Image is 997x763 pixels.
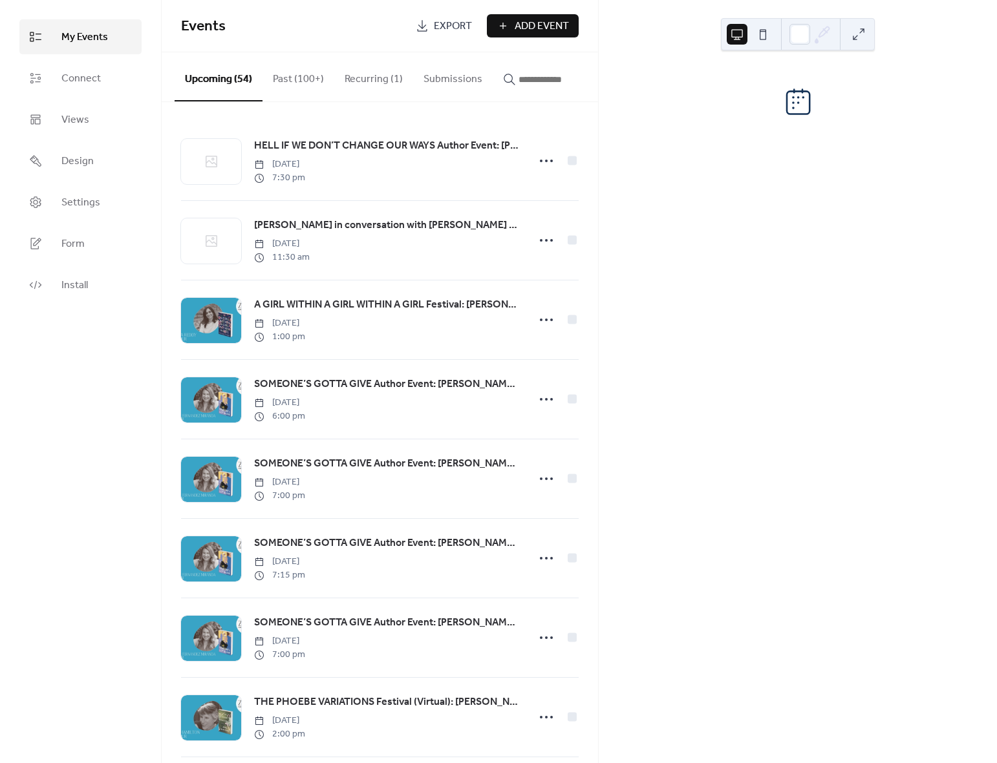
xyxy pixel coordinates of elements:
[61,236,85,252] span: Form
[175,52,263,101] button: Upcoming (54)
[254,727,305,741] span: 2:00 pm
[254,614,520,631] a: SOMEONE’S GOTTA GIVE Author Event: [PERSON_NAME] [PERSON_NAME] at Books and Books ([GEOGRAPHIC_DA...
[254,251,310,264] span: 11:30 am
[181,12,226,41] span: Events
[61,154,94,169] span: Design
[254,376,520,393] a: SOMEONE’S GOTTA GIVE Author Event: [PERSON_NAME] [PERSON_NAME] at [GEOGRAPHIC_DATA]
[254,648,305,662] span: 7:00 pm
[254,138,520,154] a: HELL IF WE DON’T CHANGE OUR WAYS Author Event: [PERSON_NAME] Writers Series at the [GEOGRAPHIC_DATA]
[254,456,520,472] span: SOMEONE’S GOTTA GIVE Author Event: [PERSON_NAME] [PERSON_NAME] at Wonderland Books in Conversatio...
[254,171,305,185] span: 7:30 pm
[61,71,101,87] span: Connect
[19,19,142,54] a: My Events
[406,14,482,37] a: Export
[254,569,305,582] span: 7:15 pm
[19,102,142,137] a: Views
[254,476,305,489] span: [DATE]
[254,158,305,171] span: [DATE]
[19,267,142,302] a: Install
[254,218,520,233] span: [PERSON_NAME] in conversation with [PERSON_NAME] at the [GEOGRAPHIC_DATA][PERSON_NAME]
[254,217,520,234] a: [PERSON_NAME] in conversation with [PERSON_NAME] at the [GEOGRAPHIC_DATA][PERSON_NAME]
[254,536,520,551] span: SOMEONE’S GOTTA GIVE Author Event: [PERSON_NAME] [PERSON_NAME] at [US_STATE][GEOGRAPHIC_DATA] Boo...
[487,14,579,37] button: Add Event
[254,489,305,503] span: 7:00 pm
[254,237,310,251] span: [DATE]
[61,195,100,211] span: Settings
[19,185,142,220] a: Settings
[61,278,88,293] span: Install
[61,30,108,45] span: My Events
[263,52,334,100] button: Past (100+)
[254,330,305,344] span: 1:00 pm
[254,297,520,313] a: A GIRL WITHIN A GIRL WITHIN A GIRL Festival: [PERSON_NAME] at the [US_STATE] Humanities Literary ...
[254,695,520,710] span: THE PHOEBE VARIATIONS Festival (Virtual): [PERSON_NAME] at the San Diego Writers Festival
[254,297,520,313] span: A GIRL WITHIN A GIRL WITHIN A GIRL Festival: [PERSON_NAME] at the [US_STATE] Humanities Literary ...
[61,112,89,128] span: Views
[254,615,520,631] span: SOMEONE’S GOTTA GIVE Author Event: [PERSON_NAME] [PERSON_NAME] at Books and Books ([GEOGRAPHIC_DA...
[254,714,305,727] span: [DATE]
[19,226,142,261] a: Form
[254,535,520,552] a: SOMEONE’S GOTTA GIVE Author Event: [PERSON_NAME] [PERSON_NAME] at [US_STATE][GEOGRAPHIC_DATA] Boo...
[19,143,142,178] a: Design
[254,410,305,423] span: 6:00 pm
[434,19,472,34] span: Export
[515,19,569,34] span: Add Event
[254,317,305,330] span: [DATE]
[19,61,142,96] a: Connect
[254,377,520,392] span: SOMEONE’S GOTTA GIVE Author Event: [PERSON_NAME] [PERSON_NAME] at [GEOGRAPHIC_DATA]
[254,455,520,472] a: SOMEONE’S GOTTA GIVE Author Event: [PERSON_NAME] [PERSON_NAME] at Wonderland Books in Conversatio...
[334,52,413,100] button: Recurring (1)
[413,52,493,100] button: Submissions
[254,694,520,711] a: THE PHOEBE VARIATIONS Festival (Virtual): [PERSON_NAME] at the San Diego Writers Festival
[254,634,305,648] span: [DATE]
[254,396,305,410] span: [DATE]
[254,555,305,569] span: [DATE]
